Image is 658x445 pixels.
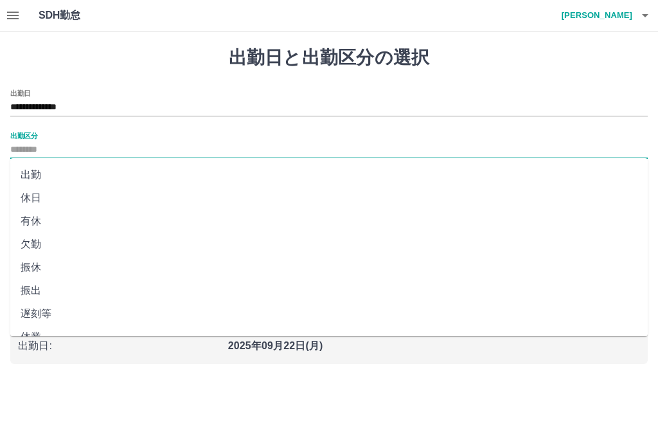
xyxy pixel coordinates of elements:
li: 出勤 [10,163,648,186]
li: 休日 [10,186,648,210]
li: 振休 [10,256,648,279]
h1: 出勤日と出勤区分の選択 [10,47,648,69]
label: 出勤日 [10,88,31,98]
label: 出勤区分 [10,131,37,140]
li: 有休 [10,210,648,233]
p: 出勤日 : [18,338,220,354]
li: 欠勤 [10,233,648,256]
b: 2025年09月22日(月) [228,340,323,351]
li: 振出 [10,279,648,302]
li: 休業 [10,325,648,349]
li: 遅刻等 [10,302,648,325]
